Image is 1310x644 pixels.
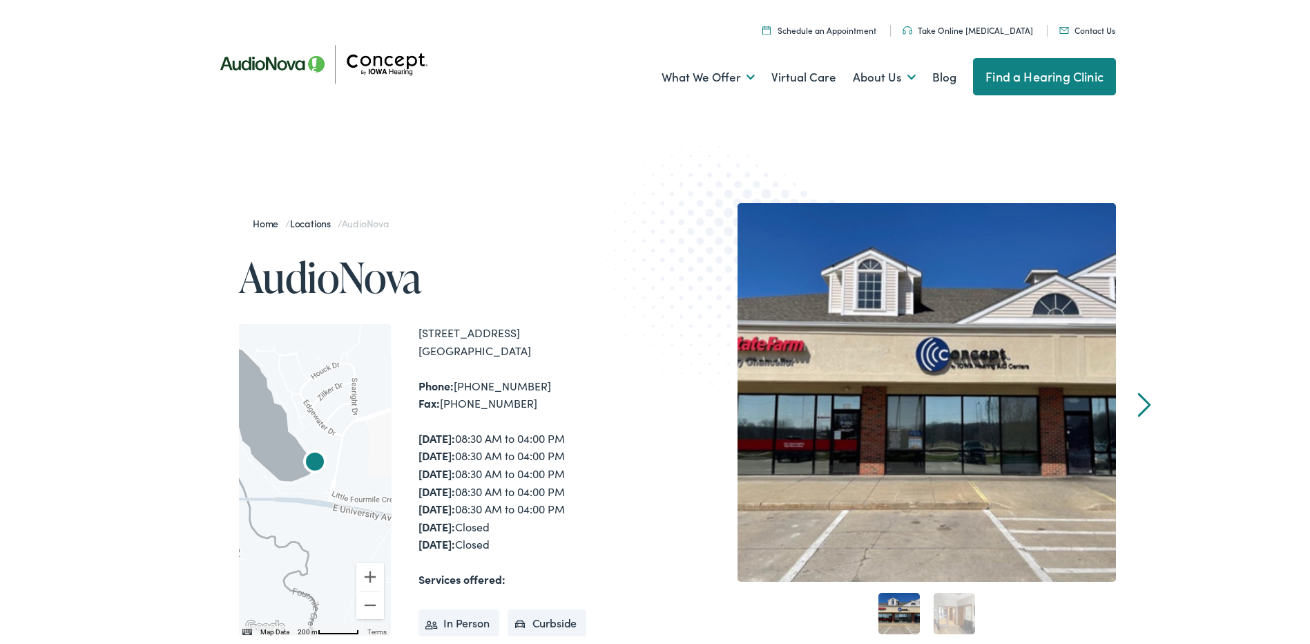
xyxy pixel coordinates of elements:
[356,589,384,616] button: Zoom out
[853,49,916,100] a: About Us
[293,623,363,633] button: Map Scale: 200 m per 56 pixels
[662,49,755,100] a: What We Offer
[418,427,660,551] div: 08:30 AM to 04:00 PM 08:30 AM to 04:00 PM 08:30 AM to 04:00 PM 08:30 AM to 04:00 PM 08:30 AM to 0...
[878,590,920,632] a: 1
[418,428,455,443] strong: [DATE]:
[762,23,771,32] img: A calendar icon to schedule an appointment at Concept by Iowa Hearing.
[934,590,975,632] a: 2
[342,214,389,227] span: AudioNova
[260,625,289,634] button: Map Data
[418,445,455,460] strong: [DATE]:
[242,615,288,633] a: Open this area in Google Maps (opens a new window)
[418,392,440,408] strong: Fax:
[418,607,499,634] li: In Person
[356,560,384,588] button: Zoom in
[418,375,660,410] div: [PHONE_NUMBER] [PHONE_NUMBER]
[508,607,587,634] li: Curbside
[242,615,288,633] img: Google
[290,214,338,227] a: Locations
[1059,24,1069,31] img: utility icon
[298,625,318,633] span: 200 m
[418,516,455,531] strong: [DATE]:
[1138,390,1151,415] a: Next
[771,49,836,100] a: Virtual Care
[1059,21,1115,33] a: Contact Us
[973,55,1116,93] a: Find a Hearing Clinic
[418,463,455,478] strong: [DATE]:
[242,625,252,634] button: Keyboard shortcuts
[418,321,660,357] div: [STREET_ADDRESS] [GEOGRAPHIC_DATA]
[253,214,389,227] span: / /
[762,21,876,33] a: Schedule an Appointment
[932,49,956,100] a: Blog
[239,252,660,297] h1: AudioNova
[418,375,454,390] strong: Phone:
[253,214,285,227] a: Home
[903,23,912,32] img: utility icon
[418,533,455,549] strong: [DATE]:
[293,439,337,483] div: AudioNova
[367,625,387,633] a: Terms (opens in new tab)
[418,498,455,513] strong: [DATE]:
[418,569,505,584] strong: Services offered:
[903,21,1033,33] a: Take Online [MEDICAL_DATA]
[418,481,455,496] strong: [DATE]:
